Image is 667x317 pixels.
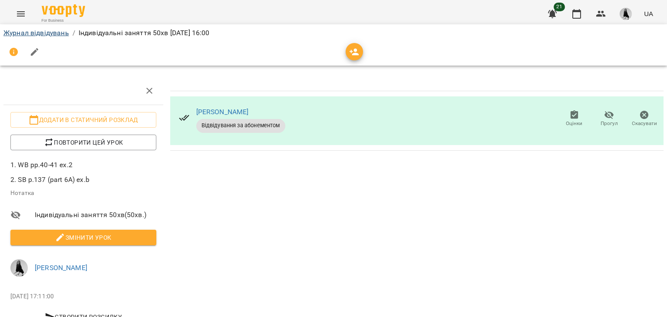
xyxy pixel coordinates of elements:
[196,108,249,116] a: [PERSON_NAME]
[627,107,662,131] button: Скасувати
[10,135,156,150] button: Повторити цей урок
[42,18,85,23] span: For Business
[196,122,285,129] span: Відвідування за абонементом
[3,28,664,38] nav: breadcrumb
[641,6,657,22] button: UA
[17,232,149,243] span: Змінити урок
[10,292,156,301] p: [DATE] 17:11:00
[17,137,149,148] span: Повторити цей урок
[10,160,156,170] p: 1. WB pp.40-41 ex.2
[10,3,31,24] button: Menu
[620,8,632,20] img: 1ec0e5e8bbc75a790c7d9e3de18f101f.jpeg
[10,259,28,277] img: 1ec0e5e8bbc75a790c7d9e3de18f101f.jpeg
[557,107,592,131] button: Оцінки
[35,264,87,272] a: [PERSON_NAME]
[10,189,156,198] p: Нотатка
[10,112,156,128] button: Додати в статичний розклад
[42,4,85,17] img: Voopty Logo
[3,29,69,37] a: Журнал відвідувань
[554,3,565,11] span: 21
[592,107,627,131] button: Прогул
[73,28,75,38] li: /
[644,9,653,18] span: UA
[35,210,156,220] span: Індивідуальні заняття 50хв ( 50 хв. )
[601,120,618,127] span: Прогул
[566,120,582,127] span: Оцінки
[17,115,149,125] span: Додати в статичний розклад
[632,120,657,127] span: Скасувати
[10,175,156,185] p: 2. SB p.137 (part 6A) ex.b
[10,230,156,245] button: Змінити урок
[79,28,210,38] p: Індивідуальні заняття 50хв [DATE] 16:00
